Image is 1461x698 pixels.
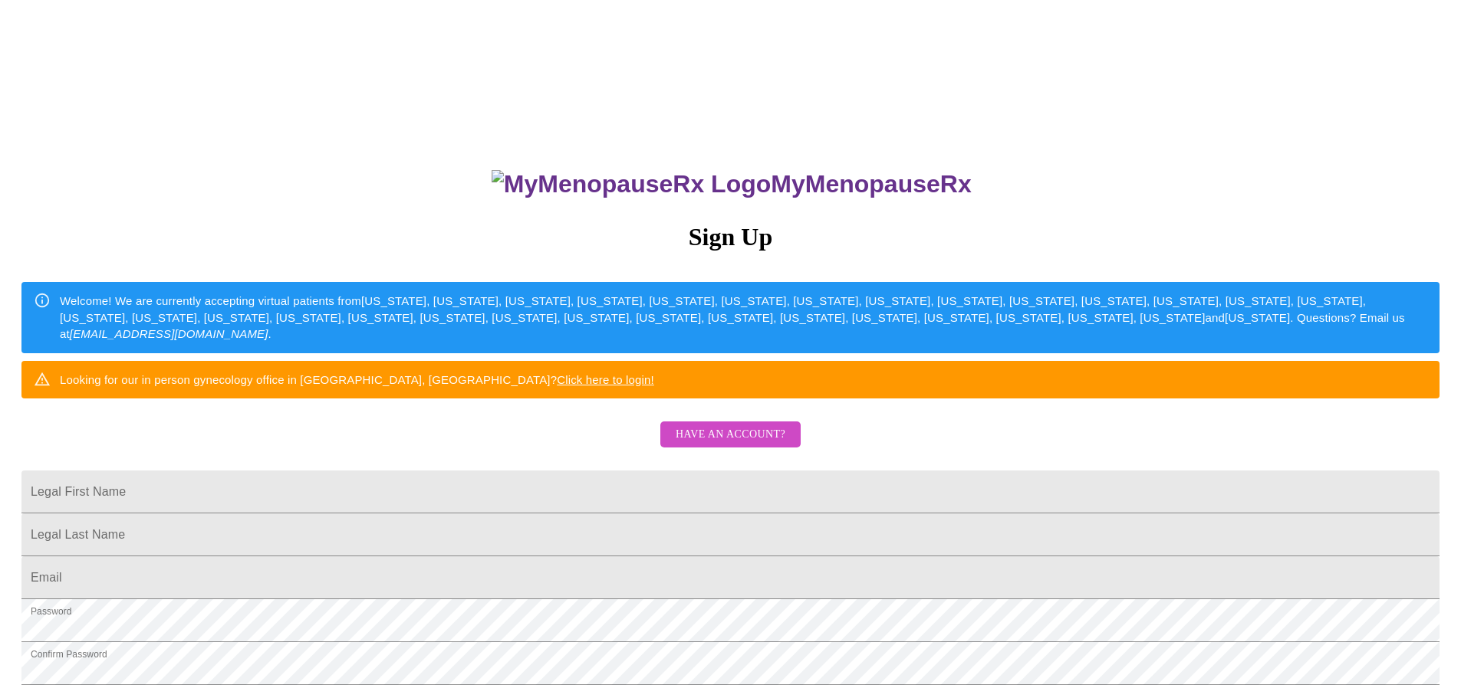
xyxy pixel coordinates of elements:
[656,438,805,451] a: Have an account?
[660,421,801,448] button: Have an account?
[492,170,771,198] img: MyMenopauseRx Logo
[557,373,654,386] a: Click here to login!
[24,170,1440,198] h3: MyMenopauseRx
[70,327,268,340] em: [EMAIL_ADDRESS][DOMAIN_NAME]
[60,287,1427,348] div: Welcome! We are currently accepting virtual patients from [US_STATE], [US_STATE], [US_STATE], [US...
[676,425,785,444] span: Have an account?
[60,365,654,394] div: Looking for our in person gynecology office in [GEOGRAPHIC_DATA], [GEOGRAPHIC_DATA]?
[21,223,1440,251] h3: Sign Up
